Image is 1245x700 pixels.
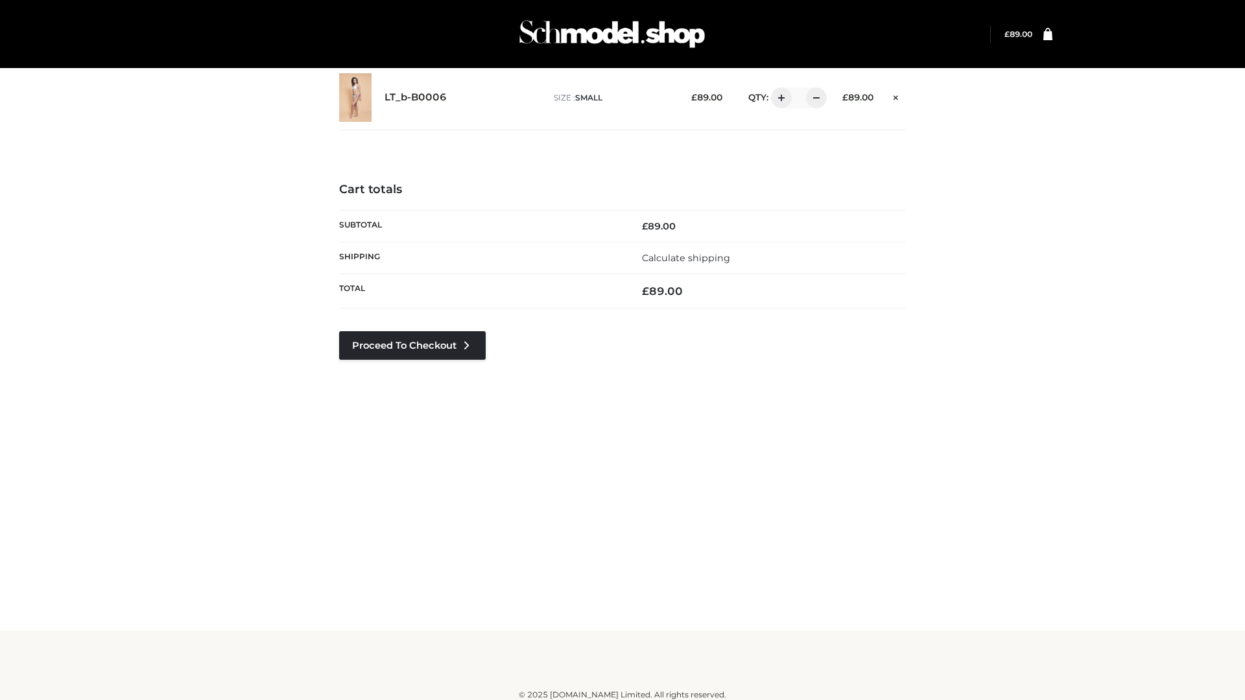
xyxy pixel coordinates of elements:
bdi: 89.00 [691,92,722,102]
a: LT_b-B0006 [385,91,447,104]
th: Subtotal [339,210,622,242]
span: £ [842,92,848,102]
bdi: 89.00 [1004,29,1032,39]
th: Total [339,274,622,309]
a: Remove this item [886,87,906,104]
p: size : [554,92,671,104]
h4: Cart totals [339,183,906,197]
bdi: 89.00 [642,285,683,297]
th: Shipping [339,242,622,274]
bdi: 89.00 [842,92,873,102]
a: Calculate shipping [642,252,730,264]
a: Proceed to Checkout [339,331,486,360]
a: £89.00 [1004,29,1032,39]
span: SMALL [575,93,602,102]
span: £ [642,220,648,232]
span: £ [642,285,649,297]
span: £ [691,92,697,102]
img: Schmodel Admin 964 [515,8,709,60]
div: QTY: [735,87,822,108]
bdi: 89.00 [642,220,676,232]
span: £ [1004,29,1010,39]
